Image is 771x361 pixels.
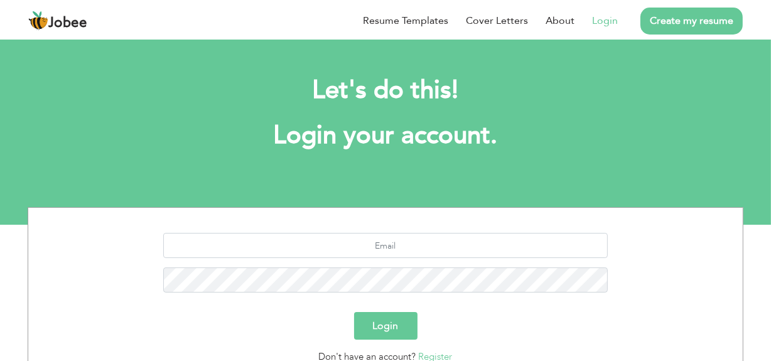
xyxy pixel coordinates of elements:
[354,312,418,340] button: Login
[546,13,574,28] a: About
[640,8,743,35] a: Create my resume
[46,119,725,152] h1: Login your account.
[592,13,618,28] a: Login
[363,13,448,28] a: Resume Templates
[46,74,725,107] h2: Let's do this!
[28,11,48,31] img: jobee.io
[48,16,87,30] span: Jobee
[466,13,528,28] a: Cover Letters
[28,11,87,31] a: Jobee
[163,233,608,258] input: Email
